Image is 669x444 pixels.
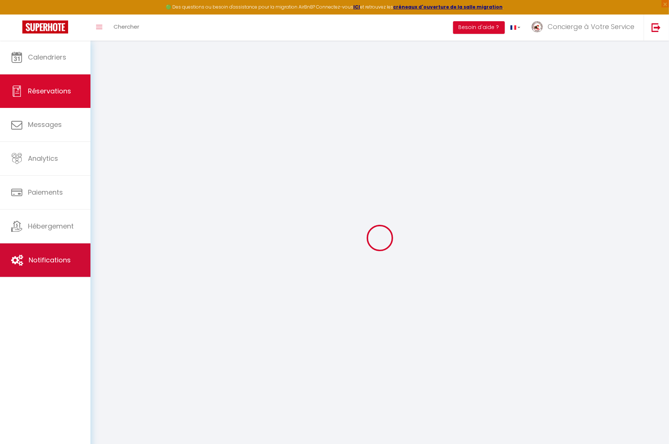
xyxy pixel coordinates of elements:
a: ICI [353,4,360,10]
img: ... [532,21,543,32]
span: Calendriers [28,52,66,62]
img: Super Booking [22,20,68,33]
button: Ouvrir le widget de chat LiveChat [6,3,28,25]
a: ... Concierge à Votre Service [526,15,644,41]
a: Chercher [108,15,145,41]
span: Messages [28,120,62,129]
span: Réservations [28,86,71,96]
img: logout [652,23,661,32]
a: créneaux d'ouverture de la salle migration [393,4,503,10]
button: Besoin d'aide ? [453,21,505,34]
span: Hébergement [28,221,74,231]
span: Chercher [114,23,139,31]
span: Concierge à Votre Service [548,22,634,31]
span: Notifications [29,255,71,265]
span: Analytics [28,154,58,163]
span: Paiements [28,188,63,197]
